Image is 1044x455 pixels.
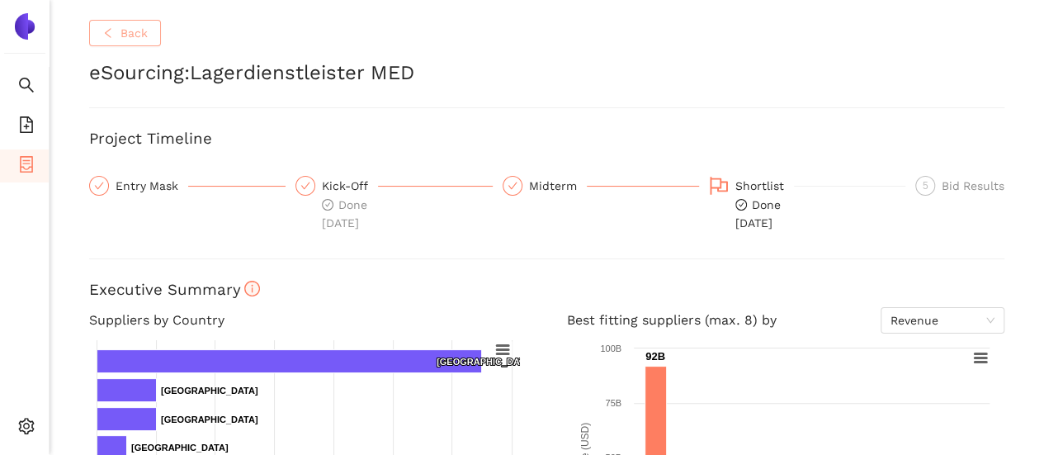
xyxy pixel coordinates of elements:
text: 100B [600,344,621,353]
text: [GEOGRAPHIC_DATA] [437,357,534,367]
span: Back [120,24,148,42]
span: check [300,181,310,191]
span: Done [DATE] [735,198,781,230]
span: Revenue [890,308,994,333]
span: 5 [923,180,928,192]
text: [GEOGRAPHIC_DATA] [131,443,229,453]
h4: Best fitting suppliers (max. 8) by [567,307,1005,334]
text: [GEOGRAPHIC_DATA] [161,386,258,396]
h3: Executive Summary [89,279,1004,301]
text: [GEOGRAPHIC_DATA] [161,415,258,424]
span: check [508,181,517,191]
span: search [18,71,35,104]
div: Shortlistcheck-circleDone[DATE] [709,176,905,232]
span: check-circle [322,199,333,211]
span: setting [18,412,35,445]
text: 92B [645,350,665,363]
h2: eSourcing : Lagerdienstleister MED [89,59,1004,88]
span: info-circle [244,281,260,296]
span: left [102,27,114,40]
div: Midterm [529,176,587,196]
text: 75B [605,398,621,408]
span: check [94,181,104,191]
span: check-circle [735,199,747,211]
span: file-add [18,111,35,144]
h3: Project Timeline [89,128,1004,149]
h4: Suppliers by Country [89,307,527,334]
div: Entry Mask [116,176,188,196]
span: Bid Results [942,179,1004,192]
span: container [18,150,35,183]
div: Kick-Off [322,176,378,196]
span: flag [709,176,729,196]
button: leftBack [89,20,161,46]
img: Logo [12,13,38,40]
span: Done [DATE] [322,198,367,230]
div: Shortlist [735,176,794,196]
